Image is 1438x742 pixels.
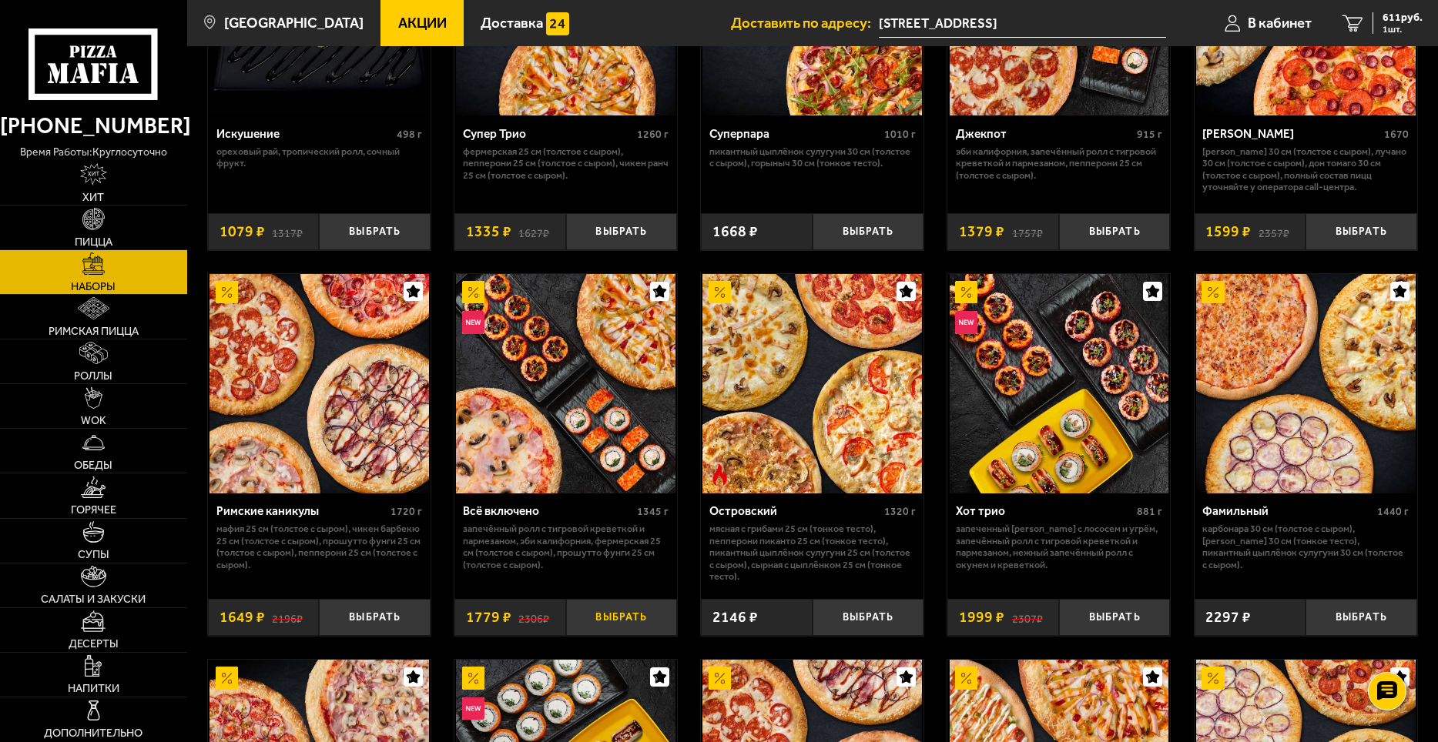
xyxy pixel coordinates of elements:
div: Фамильный [1202,504,1373,519]
s: 2196 ₽ [272,610,303,624]
div: Искушение [216,127,394,142]
div: Всё включено [463,504,634,519]
p: Запеченный [PERSON_NAME] с лососем и угрём, Запечённый ролл с тигровой креветкой и пармезаном, Не... [956,523,1162,570]
p: [PERSON_NAME] 30 см (толстое с сыром), Лучано 30 см (толстое с сыром), Дон Томаго 30 см (толстое ... [1202,145,1409,193]
s: 2357 ₽ [1259,224,1289,239]
span: 1720 г [391,505,422,518]
span: 1345 г [637,505,669,518]
span: 1779 ₽ [466,610,511,624]
span: Дополнительно [44,727,142,738]
button: Выбрать [1306,599,1417,636]
p: Мафия 25 см (толстое с сыром), Чикен Барбекю 25 см (толстое с сыром), Прошутто Фунги 25 см (толст... [216,523,423,570]
button: Выбрать [813,213,924,250]
button: Выбрать [1059,599,1171,636]
span: 498 г [397,128,422,141]
img: Фамильный [1196,274,1416,493]
span: Десерты [69,638,119,649]
button: Выбрать [566,599,678,636]
div: Римские каникулы [216,504,387,519]
img: Островский [702,274,922,493]
span: В кабинет [1248,16,1312,31]
s: 1757 ₽ [1012,224,1043,239]
div: Супер Трио [463,127,634,142]
img: Акционный [462,667,484,689]
s: 1317 ₽ [272,224,303,239]
span: 1320 г [884,505,916,518]
span: Серебристый бульвар, 5к1 [879,9,1166,38]
span: Супы [78,549,109,560]
span: Напитки [68,683,119,694]
button: Выбрать [319,213,431,250]
button: Выбрать [813,599,924,636]
img: Римские каникулы [209,274,429,493]
span: 1260 г [637,128,669,141]
span: Горячее [71,504,116,515]
span: WOK [81,415,106,426]
span: 1999 ₽ [959,610,1004,624]
span: 881 г [1137,505,1162,518]
span: 1 шт. [1383,25,1423,34]
a: АкционныйНовинкаВсё включено [454,274,677,493]
span: 1668 ₽ [712,224,758,239]
span: 2297 ₽ [1205,610,1251,624]
p: Мясная с грибами 25 см (тонкое тесто), Пепперони Пиканто 25 см (тонкое тесто), Пикантный цыплёнок... [709,523,916,583]
span: 1335 ₽ [466,224,511,239]
img: 15daf4d41897b9f0e9f617042186c801.svg [546,12,568,35]
img: Акционный [709,281,731,303]
img: Акционный [709,667,731,689]
p: Запечённый ролл с тигровой креветкой и пармезаном, Эби Калифорния, Фермерская 25 см (толстое с сы... [463,523,669,570]
span: Хит [82,192,104,202]
p: Фермерская 25 см (толстое с сыром), Пепперони 25 см (толстое с сыром), Чикен Ранч 25 см (толстое ... [463,145,669,182]
s: 1627 ₽ [518,224,549,239]
p: Ореховый рай, Тропический ролл, Сочный фрукт. [216,145,423,169]
div: Островский [709,504,880,519]
a: АкционныйОстрое блюдоОстровский [701,274,923,493]
button: Выбрать [319,599,431,636]
img: Акционный [955,667,977,689]
input: Ваш адрес доставки [879,9,1166,38]
span: Пицца [75,236,112,247]
span: Салаты и закуски [41,593,146,604]
span: 915 г [1137,128,1162,141]
span: 611 руб. [1383,12,1423,23]
button: Выбрать [1059,213,1171,250]
span: Наборы [71,281,116,292]
div: Хот трио [956,504,1133,519]
p: Пикантный цыплёнок сулугуни 30 см (толстое с сыром), Горыныч 30 см (тонкое тесто). [709,145,916,169]
span: 1649 ₽ [220,610,265,624]
button: Выбрать [566,213,678,250]
img: Острое блюдо [709,463,731,486]
s: 2307 ₽ [1012,610,1043,624]
p: Эби Калифорния, Запечённый ролл с тигровой креветкой и пармезаном, Пепперони 25 см (толстое с сыр... [956,145,1162,182]
span: 1079 ₽ [220,224,265,239]
div: Джекпот [956,127,1133,142]
a: АкционныйФамильный [1195,274,1417,493]
span: Акции [398,16,447,31]
img: Акционный [955,281,977,303]
span: Обеды [74,460,112,470]
button: Выбрать [1306,213,1417,250]
s: 2306 ₽ [518,610,549,624]
p: Карбонара 30 см (толстое с сыром), [PERSON_NAME] 30 см (тонкое тесто), Пикантный цыплёнок сулугун... [1202,523,1409,570]
span: 1379 ₽ [959,224,1004,239]
img: Акционный [462,281,484,303]
img: Хот трио [950,274,1169,493]
img: Новинка [462,697,484,720]
a: АкционныйРимские каникулы [208,274,431,493]
div: Суперпара [709,127,880,142]
span: 1010 г [884,128,916,141]
span: Роллы [74,370,112,381]
img: Акционный [1202,281,1224,303]
span: [GEOGRAPHIC_DATA] [224,16,364,31]
span: Доставить по адресу: [731,16,879,31]
img: Новинка [462,311,484,333]
span: Римская пицца [49,326,139,336]
img: Акционный [216,667,238,689]
img: Новинка [955,311,977,333]
img: Акционный [1202,667,1224,689]
span: 1599 ₽ [1205,224,1251,239]
div: [PERSON_NAME] [1202,127,1380,142]
span: 1670 [1384,128,1409,141]
span: 2146 ₽ [712,610,758,624]
img: Всё включено [456,274,675,493]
